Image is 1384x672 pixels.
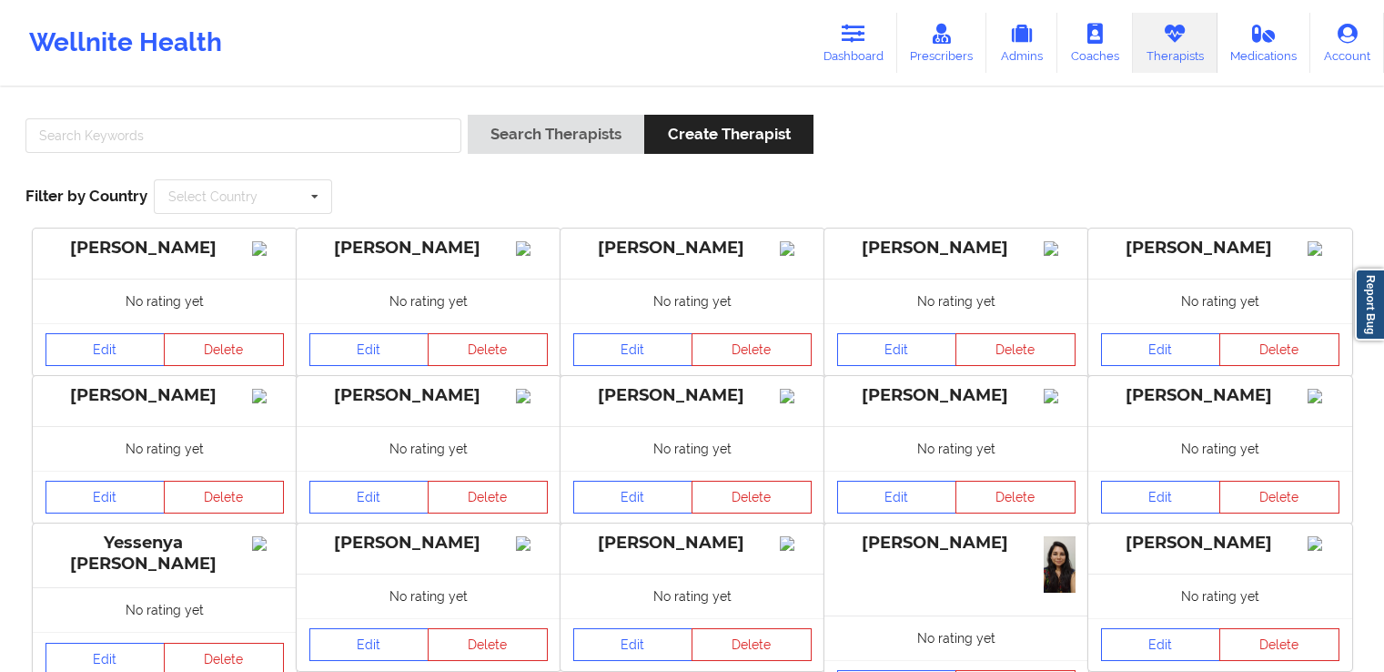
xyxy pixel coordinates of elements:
img: Image%2Fplaceholer-image.png [252,536,284,551]
button: Search Therapists [468,115,644,154]
a: Report Bug [1355,269,1384,341]
img: Image%2Fplaceholer-image.png [1308,241,1339,256]
div: No rating yet [33,426,297,471]
div: No rating yet [33,279,297,323]
a: Edit [45,481,166,514]
button: Delete [692,628,812,661]
button: Delete [428,628,548,661]
div: Select Country [168,190,258,203]
a: Account [1310,13,1384,73]
img: Image%2Fplaceholer-image.png [516,536,548,551]
div: [PERSON_NAME] [573,385,812,406]
button: Delete [1219,333,1339,366]
button: Create Therapist [644,115,813,154]
button: Delete [164,333,284,366]
img: Image%2Fplaceholer-image.png [780,536,812,551]
div: No rating yet [297,279,561,323]
button: Delete [428,481,548,514]
div: Yessenya [PERSON_NAME] [45,533,284,575]
button: Delete [1219,481,1339,514]
img: Image%2Fplaceholer-image.png [780,389,812,403]
img: Image%2Fplaceholer-image.png [1308,389,1339,403]
a: Edit [837,481,957,514]
div: [PERSON_NAME] [1101,533,1339,554]
div: [PERSON_NAME] [1101,238,1339,259]
div: [PERSON_NAME] [45,238,284,259]
div: No rating yet [33,587,297,632]
button: Delete [164,481,284,514]
a: Medications [1217,13,1311,73]
img: Image%2Fplaceholer-image.png [780,241,812,256]
div: No rating yet [1088,279,1352,323]
div: [PERSON_NAME] [309,238,548,259]
button: Delete [1219,628,1339,661]
img: Image%2Fplaceholer-image.png [1044,389,1076,403]
a: Edit [1101,333,1221,366]
div: No rating yet [1088,574,1352,618]
img: Image%2Fplaceholer-image.png [1044,241,1076,256]
div: No rating yet [297,426,561,471]
div: No rating yet [1088,426,1352,471]
a: Therapists [1133,13,1217,73]
div: [PERSON_NAME] [309,533,548,554]
div: No rating yet [824,426,1088,471]
div: [PERSON_NAME] [1101,385,1339,406]
div: [PERSON_NAME] [309,385,548,406]
div: [PERSON_NAME] [45,385,284,406]
div: [PERSON_NAME] [837,238,1076,259]
a: Edit [309,481,429,514]
a: Edit [45,333,166,366]
a: Edit [309,628,429,661]
button: Delete [955,481,1076,514]
a: Edit [309,333,429,366]
div: [PERSON_NAME] [573,533,812,554]
div: [PERSON_NAME] [837,533,1076,554]
div: No rating yet [561,426,824,471]
img: Image%2Fplaceholer-image.png [516,241,548,256]
a: Edit [1101,481,1221,514]
a: Edit [573,628,693,661]
input: Search Keywords [25,118,461,153]
div: No rating yet [824,279,1088,323]
div: No rating yet [561,574,824,618]
a: Admins [986,13,1057,73]
a: Edit [1101,628,1221,661]
button: Delete [955,333,1076,366]
img: 3cbb9618-3e96-4290-b5f1-1115cc041813_3f2958a1-5993-427d-8a40-746685c05042WhatsApp_Image_2025-08-2... [1044,536,1076,593]
div: [PERSON_NAME] [573,238,812,259]
button: Delete [692,481,812,514]
a: Dashboard [810,13,897,73]
a: Coaches [1057,13,1133,73]
button: Delete [428,333,548,366]
div: No rating yet [824,616,1088,660]
span: Filter by Country [25,187,147,205]
a: Prescribers [897,13,987,73]
img: Image%2Fplaceholer-image.png [1308,536,1339,551]
div: No rating yet [561,279,824,323]
a: Edit [573,481,693,514]
a: Edit [573,333,693,366]
img: Image%2Fplaceholer-image.png [252,241,284,256]
button: Delete [692,333,812,366]
div: [PERSON_NAME] [837,385,1076,406]
div: No rating yet [297,574,561,618]
a: Edit [837,333,957,366]
img: Image%2Fplaceholer-image.png [252,389,284,403]
img: Image%2Fplaceholer-image.png [516,389,548,403]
